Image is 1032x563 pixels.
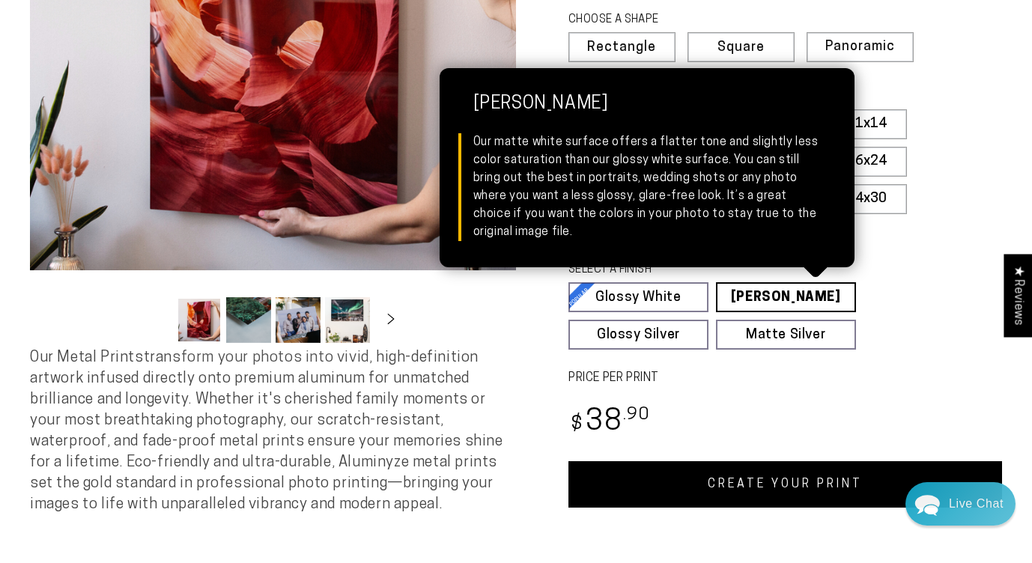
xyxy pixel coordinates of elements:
span: Panoramic [825,40,895,54]
button: Load image 2 in gallery view [226,297,271,343]
label: 24x30 [827,184,907,214]
strong: [PERSON_NAME] [473,94,821,133]
span: Square [717,41,765,55]
span: $ [571,415,583,435]
a: Glossy Silver [568,320,708,350]
div: Chat widget toggle [905,482,1016,526]
bdi: 38 [568,408,650,437]
a: Matte Silver [716,320,856,350]
button: Load image 1 in gallery view [177,297,222,343]
a: CREATE YOUR PRINT [568,461,1002,508]
span: Our Metal Prints transform your photos into vivid, high-definition artwork infused directly onto ... [30,350,503,512]
div: Click to open Judge.me floating reviews tab [1004,254,1032,337]
sup: .90 [623,407,650,424]
button: Slide left [139,303,172,336]
button: Load image 3 in gallery view [276,297,321,343]
a: Glossy White [568,282,708,312]
span: Rectangle [587,41,656,55]
label: 16x24 [827,147,907,177]
a: [PERSON_NAME] [716,282,856,312]
legend: SELECT A FINISH [568,262,823,279]
div: Contact Us Directly [949,482,1004,526]
button: Slide right [374,303,407,336]
div: Our matte white surface offers a flatter tone and slightly less color saturation than our glossy ... [473,133,821,241]
label: PRICE PER PRINT [568,370,1002,387]
legend: CHOOSE A SHAPE [568,12,775,28]
button: Load image 4 in gallery view [325,297,370,343]
label: 11x14 [827,109,907,139]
